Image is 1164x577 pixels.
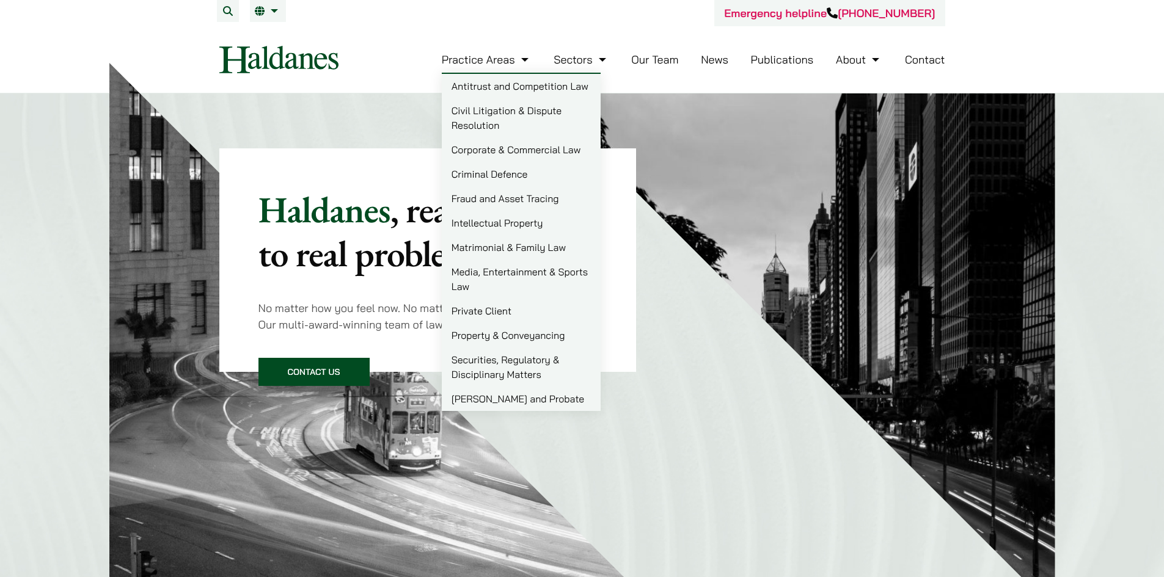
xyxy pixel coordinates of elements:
a: [PERSON_NAME] and Probate [442,386,601,411]
a: Criminal Defence [442,162,601,186]
a: Property & Conveyancing [442,323,601,347]
a: News [701,53,728,67]
a: About [836,53,882,67]
a: Matrimonial & Family Law [442,235,601,259]
a: Corporate & Commercial Law [442,137,601,162]
a: Private Client [442,299,601,323]
a: Civil Litigation & Dispute Resolution [442,98,601,137]
a: Securities, Regulatory & Disciplinary Matters [442,347,601,386]
a: Our Team [631,53,678,67]
a: Antitrust and Competition Law [442,74,601,98]
img: Logo of Haldanes [219,46,339,73]
p: No matter how you feel now. No matter what your legal problem is. Our multi-award-winning team of... [258,300,598,333]
a: Contact [905,53,945,67]
a: Sectors [554,53,609,67]
a: Publications [751,53,814,67]
a: Intellectual Property [442,211,601,235]
a: EN [255,6,281,16]
a: Fraud and Asset Tracing [442,186,601,211]
a: Emergency helpline[PHONE_NUMBER] [724,6,935,20]
a: Contact Us [258,358,370,386]
a: Media, Entertainment & Sports Law [442,259,601,299]
p: Haldanes [258,187,598,275]
mark: , real solutions to real problems [258,186,593,277]
a: Practice Areas [442,53,532,67]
